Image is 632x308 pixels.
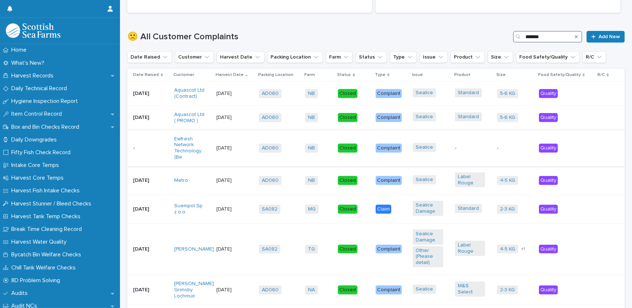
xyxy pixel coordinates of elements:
button: Date Raised [127,51,172,63]
p: Intake Core Temps [8,162,65,169]
a: Suempol Sp z.o.o [174,203,204,215]
p: Daily Technical Record [8,85,73,92]
p: Size [496,71,506,79]
p: 8D Problem Solving [8,277,66,284]
p: [DATE] [133,177,163,184]
p: Fifty Fish Check Record [8,149,76,156]
div: Quality [539,285,558,295]
div: Complaint [376,144,402,153]
p: Harvest Records [8,72,59,79]
p: Harvest Date [216,71,244,79]
a: MG [308,206,316,212]
a: [PERSON_NAME] [174,246,214,252]
p: [DATE] [216,206,247,212]
div: Quality [539,89,558,98]
a: Ewfresh Network Technology (Be [174,136,204,160]
p: R/C [597,71,605,79]
button: Packing Location [267,51,323,63]
p: [DATE] [133,91,163,97]
button: R/C [583,51,606,63]
div: Claim [376,205,391,214]
p: - [133,145,163,151]
tr: [DATE][PERSON_NAME] Grimsby Lochmuir [DATE]AD060 NA ClosedComplaintSealice M&S Select 2-3 KG Quality [127,275,625,305]
span: + 1 [521,247,525,251]
div: Quality [539,144,558,153]
span: Add New [599,34,620,39]
p: - [455,145,485,151]
input: Search [513,31,582,43]
a: SA082 [262,246,277,252]
p: Chill Tank Welfare Checks [8,264,81,271]
h1: 🙁 All Customer Complaints [127,32,510,42]
p: [DATE] [216,115,247,121]
p: - [497,145,527,151]
p: [DATE] [216,145,247,151]
a: M&S Select [458,283,482,295]
p: [DATE] [216,287,247,293]
p: Packing Location [258,71,293,79]
div: Closed [338,144,357,153]
div: Complaint [376,89,402,98]
button: Food Safety/Quality [516,51,580,63]
p: [DATE] [216,177,247,184]
p: Harvest Tank Temp Checks [8,213,86,220]
p: Hygiene Inspection Report [8,98,84,105]
a: Sealice [416,90,433,96]
button: Size [488,51,513,63]
a: Label Rouge [458,174,482,186]
a: [PERSON_NAME] Grimsby Lochmuir [174,281,214,299]
a: Add New [587,31,625,43]
a: AD060 [262,91,279,97]
div: Closed [338,89,357,98]
tr: [DATE]Aquascot Ltd ( PROMO ) [DATE]AD060 NB ClosedComplaintSealice Standard 5-6 KG Quality [127,105,625,130]
div: Closed [338,113,357,122]
a: 5-6 KG [500,115,515,121]
p: Daily Downgrades [8,136,63,143]
tr: [DATE]Suempol Sp z.o.o [DATE]SA082 MG ClosedClaimSealice Damage Standard 2-3 KG Quality [127,195,625,224]
p: Customer [173,71,194,79]
a: Sealice [416,144,433,151]
p: Status [337,71,351,79]
a: Standard [458,114,479,120]
a: AD060 [262,145,279,151]
p: Harvest Water Quality [8,239,72,245]
button: Harvest Date [217,51,264,63]
div: Complaint [376,245,402,254]
a: AD060 [262,287,279,293]
div: Complaint [376,176,402,185]
a: Sealice [416,286,433,292]
a: NB [308,177,315,184]
p: [DATE] [216,246,247,252]
a: Metro [174,177,188,184]
tr: [DATE][PERSON_NAME] [DATE]SA082 TG ClosedComplaintSealice Damage Other (Please detail) Label Roug... [127,223,625,275]
a: Standard [458,90,479,96]
p: [DATE] [133,246,163,252]
a: NB [308,115,315,121]
button: Product [451,51,485,63]
div: Closed [338,285,357,295]
p: Date Raised [133,71,159,79]
p: Harvest Stunner / Bleed Checks [8,200,97,207]
div: Quality [539,176,558,185]
p: Harvest Fish Intake Checks [8,187,85,194]
p: [DATE] [133,115,163,121]
button: Type [390,51,417,63]
div: Closed [338,176,357,185]
a: Sealice Damage [416,231,440,243]
p: Item Control Record [8,111,68,117]
a: SA082 [262,206,277,212]
a: Aquascot Ltd (Contract) [174,87,204,100]
a: Sealice Damage [416,202,440,215]
p: [DATE] [133,287,163,293]
a: 2-3 KG [500,206,515,212]
a: Aquascot Ltd ( PROMO ) [174,112,204,124]
div: Complaint [376,113,402,122]
a: AD060 [262,115,279,121]
p: Box and Bin Checks Record [8,124,85,131]
a: NA [308,287,315,293]
div: Closed [338,245,357,254]
p: Bycatch Bin Welfare Checks [8,251,87,258]
a: 4-5 KG [500,177,515,184]
div: Quality [539,113,558,122]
